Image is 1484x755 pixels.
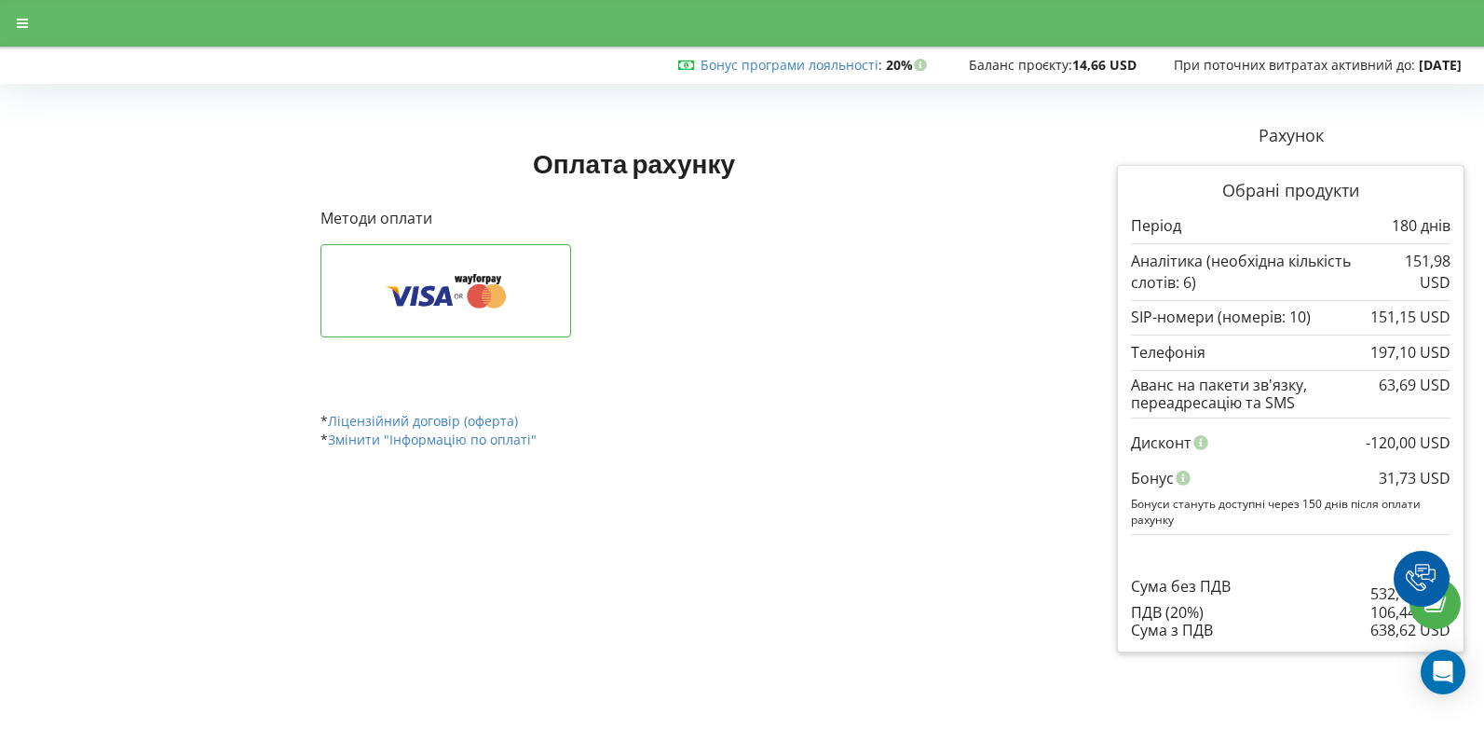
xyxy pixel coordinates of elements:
a: Змінити "Інформацію по оплаті" [328,431,537,448]
a: Бонус програми лояльності [701,56,878,74]
div: Сума з ПДВ [1131,622,1450,638]
p: 532,18 USD [1370,583,1450,605]
p: 151,98 USD [1382,251,1450,294]
div: 63,69 USD [1379,377,1450,393]
p: 151,15 USD [1370,307,1450,328]
span: Баланс проєкту: [969,56,1072,74]
span: При поточних витратах активний до: [1174,56,1415,74]
span: : [701,56,882,74]
p: Аналітика (необхідна кількість слотів: 6) [1131,251,1381,294]
div: ПДВ (20%) [1131,604,1450,621]
p: Методи оплати [320,208,948,229]
div: Аванс на пакети зв'язку, переадресацію та SMS [1131,377,1450,411]
div: 106,44 USD [1370,604,1450,621]
p: SIP-номери (номерів: 10) [1131,307,1311,328]
div: 31,73 USD [1379,460,1450,496]
div: Дисконт [1131,425,1450,460]
div: 638,62 USD [1370,622,1450,638]
p: Обрані продукти [1131,179,1450,203]
p: 683,92 USD [1370,570,1450,583]
strong: 20% [886,56,932,74]
div: Бонус [1131,460,1450,496]
p: Телефонія [1131,342,1205,364]
strong: [DATE] [1419,56,1462,74]
p: Сума без ПДВ [1131,576,1231,597]
p: Період [1131,215,1181,237]
p: Бонуси стануть доступні через 150 днів після оплати рахунку [1131,496,1450,528]
a: Ліцензійний договір (оферта) [328,412,518,430]
p: 180 днів [1392,215,1450,237]
p: Рахунок [1117,124,1464,148]
div: -120,00 USD [1366,425,1450,460]
strong: 14,66 USD [1072,56,1137,74]
div: Open Intercom Messenger [1421,650,1465,694]
h1: Оплата рахунку [320,146,948,180]
p: 197,10 USD [1370,342,1450,364]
